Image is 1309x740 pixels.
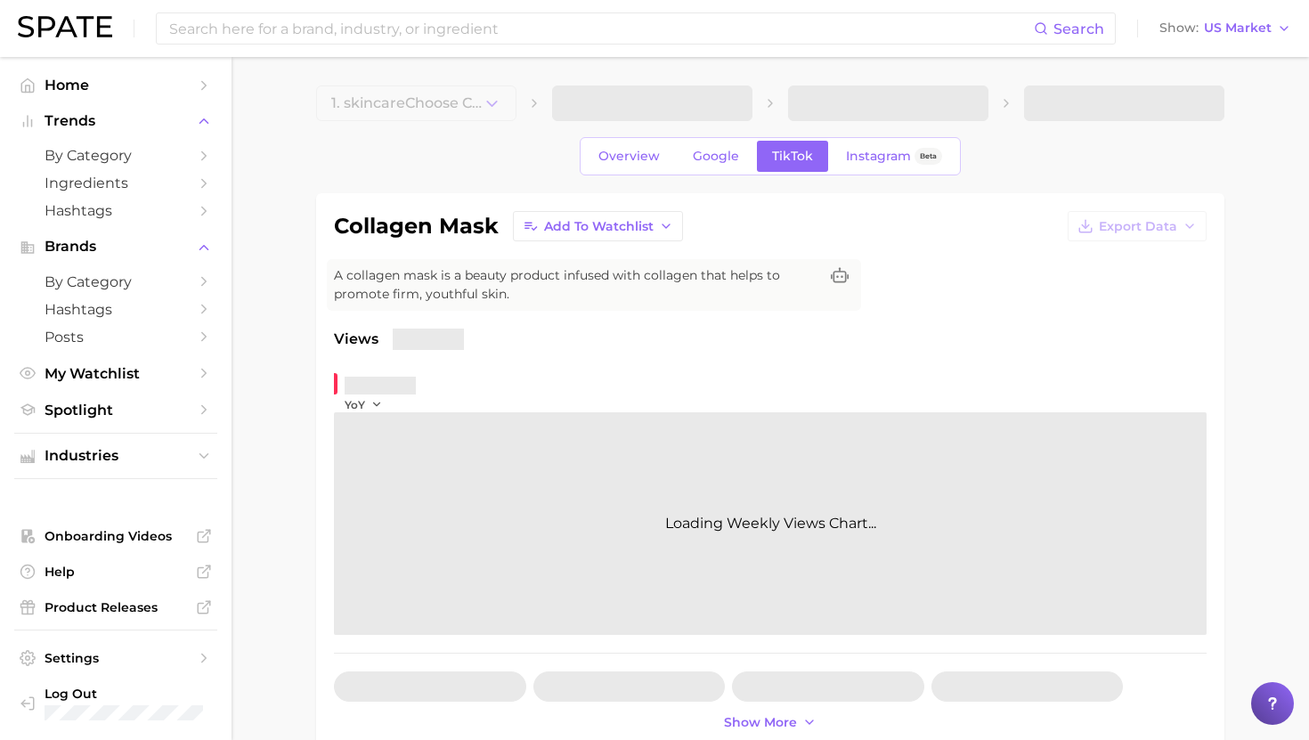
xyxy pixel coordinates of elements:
[583,141,675,172] a: Overview
[14,523,217,549] a: Onboarding Videos
[45,365,187,382] span: My Watchlist
[345,397,365,412] span: YoY
[45,564,187,580] span: Help
[167,13,1034,44] input: Search here for a brand, industry, or ingredient
[14,268,217,296] a: by Category
[334,266,818,304] span: A collagen mask is a beauty product infused with collagen that helps to promote firm, youthful skin.
[14,360,217,387] a: My Watchlist
[45,77,187,94] span: Home
[345,397,383,412] button: YoY
[45,202,187,219] span: Hashtags
[45,239,187,255] span: Brands
[14,71,217,99] a: Home
[14,108,217,134] button: Trends
[14,558,217,585] a: Help
[678,141,754,172] a: Google
[720,711,821,735] button: Show more
[14,594,217,621] a: Product Releases
[831,141,957,172] a: InstagramBeta
[598,149,660,164] span: Overview
[14,197,217,224] a: Hashtags
[45,650,187,666] span: Settings
[757,141,828,172] a: TikTok
[334,412,1207,635] div: Loading Weekly Views Chart...
[1053,20,1104,37] span: Search
[1204,23,1272,33] span: US Market
[334,329,378,350] span: Views
[14,142,217,169] a: by Category
[18,16,112,37] img: SPATE
[14,396,217,424] a: Spotlight
[724,715,797,730] span: Show more
[513,211,683,241] button: Add to Watchlist
[45,175,187,191] span: Ingredients
[316,85,516,121] button: 1. skincareChoose Category
[14,296,217,323] a: Hashtags
[14,645,217,671] a: Settings
[14,233,217,260] button: Brands
[693,149,739,164] span: Google
[1068,211,1207,241] button: Export Data
[45,528,187,544] span: Onboarding Videos
[14,443,217,469] button: Industries
[14,680,217,726] a: Log out. Currently logged in with e-mail mathilde@spate.nyc.
[45,147,187,164] span: by Category
[846,149,911,164] span: Instagram
[45,448,187,464] span: Industries
[1099,219,1177,234] span: Export Data
[334,215,499,237] h1: collagen mask
[1155,17,1296,40] button: ShowUS Market
[45,273,187,290] span: by Category
[920,149,937,164] span: Beta
[331,95,483,111] span: 1. skincare Choose Category
[772,149,813,164] span: TikTok
[1159,23,1199,33] span: Show
[45,301,187,318] span: Hashtags
[45,402,187,419] span: Spotlight
[45,599,187,615] span: Product Releases
[14,169,217,197] a: Ingredients
[45,329,187,346] span: Posts
[45,113,187,129] span: Trends
[45,686,203,702] span: Log Out
[544,219,654,234] span: Add to Watchlist
[14,323,217,351] a: Posts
